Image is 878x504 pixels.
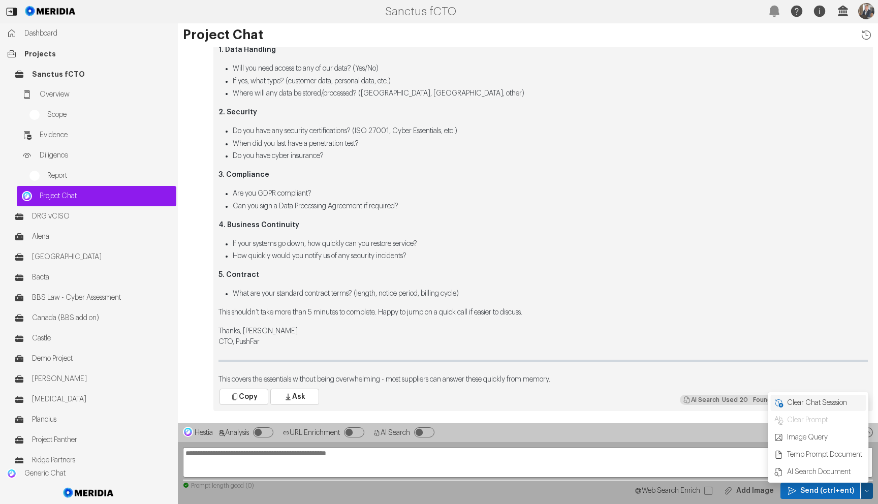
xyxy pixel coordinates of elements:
span: Analysis [225,429,249,436]
span: AI Search Document [786,467,863,477]
span: Overview [40,89,171,100]
span: Web Search Enrich [642,487,700,494]
li: Do you have any security certifications? (ISO 27001, Cyber Essentials, etc.) [233,126,868,137]
svg: Analysis [283,429,290,436]
a: Sanctus fCTO [9,64,176,84]
a: Canada (BBS add on) [9,308,176,328]
p: Thanks, [PERSON_NAME] CTO, PushFar [218,326,868,348]
a: [PERSON_NAME] [9,369,176,389]
a: Project ChatProject Chat [17,186,176,206]
button: Add Image [716,483,780,499]
span: Demo Project [32,354,171,364]
svg: Analysis [218,429,225,436]
span: Send (ctrl+ent) [800,486,854,496]
svg: AI Search [373,429,381,436]
span: Evidence [40,130,171,140]
button: Send (ctrl+ent) [861,483,873,499]
strong: 5. Contract [218,271,259,278]
strong: 3. Compliance [218,171,269,178]
div: Send (ctrl+ent) [771,395,866,480]
strong: 4. Business Continuity [218,222,299,229]
button: Ask [270,389,319,405]
li: If your systems go down, how quickly can you restore service? [233,239,868,249]
span: Bacta [32,272,171,282]
span: Alena [32,232,171,242]
span: Projects [24,49,171,59]
span: Temp Prompt Document [786,450,863,460]
span: Generic Chat [24,468,171,479]
span: Scope [47,110,171,120]
li: What are your standard contract terms? (length, notice period, billing cycle) [233,289,868,299]
strong: 2. Security [218,109,257,116]
p: This shouldn't take more than 5 minutes to complete. Happy to jump on a quick call if easier to d... [218,307,868,318]
li: Will you need access to any of our data? (Yes/No) [233,64,868,74]
span: Image Query [786,432,863,443]
span: Plancius [32,415,171,425]
a: Ridge Partners [9,450,176,470]
span: DRG vCISO [32,211,171,222]
span: Dashboard [24,28,171,39]
span: Ask [292,392,305,402]
span: Clear Chat Sesssion [786,398,863,408]
li: Do you have cyber insurance? [233,151,868,162]
li: How quickly would you notify us of any security incidents? [233,251,868,262]
button: Copy [219,389,268,405]
span: BBS Law - Cyber Assessment [32,293,171,303]
a: Plancius [9,409,176,430]
a: Demo Project [9,349,176,369]
span: Report [47,171,171,181]
span: Clear Prompt [786,415,863,425]
img: Generic Chat [7,468,17,479]
a: DRG vCISO [9,206,176,227]
strong: 1. Data Handling [218,46,276,53]
a: Castle [9,328,176,349]
a: Dashboard [2,23,176,44]
li: When did you last have a penetration test? [233,139,868,149]
a: Diligence [17,145,176,166]
li: Where will any data be stored/processed? ([GEOGRAPHIC_DATA], [GEOGRAPHIC_DATA], other) [233,88,868,99]
img: Meridia Logo [61,482,116,504]
a: Bacta [9,267,176,288]
p: This covers the essentials without being overwhelming - most suppliers can answer these quickly f... [218,374,868,385]
li: If yes, what type? (customer data, personal data, etc.) [233,76,868,87]
span: [GEOGRAPHIC_DATA] [32,252,171,262]
span: Castle [32,333,171,343]
div: Prompt length good (0) [183,482,873,490]
img: Hestia [183,427,193,437]
svg: WebSearch [635,487,642,494]
a: Projects [2,44,176,64]
a: Generic ChatGeneric Chat [2,463,176,484]
span: URL Enrichment [290,429,340,436]
span: AI Search [381,429,410,436]
a: Overview [17,84,176,105]
img: Project Chat [22,191,32,201]
a: Alena [9,227,176,247]
span: Project Panther [32,435,171,445]
li: Are you GDPR compliant? [233,188,868,199]
a: [GEOGRAPHIC_DATA] [9,247,176,267]
span: Hestia [195,429,213,436]
h1: Project Chat [183,28,873,42]
a: BBS Law - Cyber Assessment [9,288,176,308]
span: Copy [239,392,258,402]
span: Sanctus fCTO [32,69,171,79]
a: Report [24,166,176,186]
span: Ridge Partners [32,455,171,465]
span: [MEDICAL_DATA] [32,394,171,404]
img: Profile Icon [858,3,874,19]
span: [PERSON_NAME] [32,374,171,384]
button: Send (ctrl+ent) [780,483,861,499]
span: Canada (BBS add on) [32,313,171,323]
a: [MEDICAL_DATA] [9,389,176,409]
span: Diligence [40,150,171,161]
a: Evidence [17,125,176,145]
span: Project Chat [40,191,171,201]
a: Project Panther [9,430,176,450]
li: Can you sign a Data Processing Agreement if required? [233,201,868,212]
a: Scope [24,105,176,125]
